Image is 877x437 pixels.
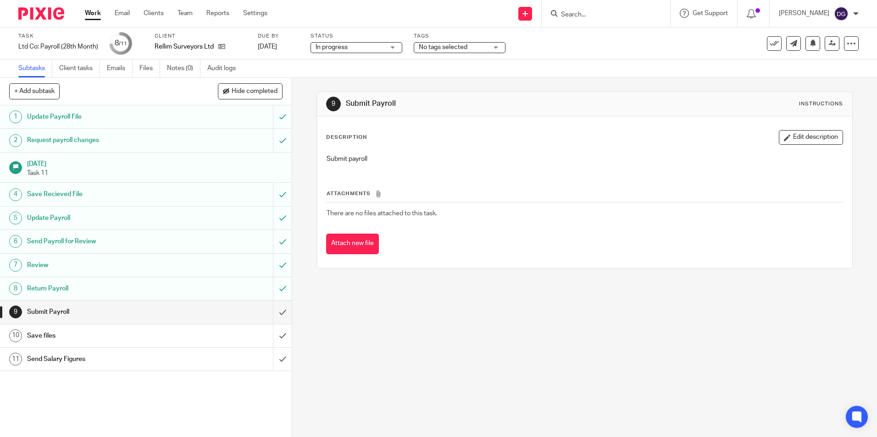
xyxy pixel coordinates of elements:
[799,100,843,108] div: Instructions
[243,9,267,18] a: Settings
[9,134,22,147] div: 2
[779,9,829,18] p: [PERSON_NAME]
[326,97,341,111] div: 9
[834,6,849,21] img: svg%3E
[414,33,505,40] label: Tags
[419,44,467,50] span: No tags selected
[9,110,22,123] div: 1
[9,212,22,224] div: 5
[59,60,100,77] a: Client tasks
[560,11,643,19] input: Search
[144,9,164,18] a: Clients
[327,210,437,217] span: There are no files attached to this task.
[27,187,185,201] h1: Save Recieved File
[167,60,200,77] a: Notes (0)
[27,110,185,124] h1: Update Payroll File
[18,42,98,51] div: Ltd Co: Payroll (28th Month)
[693,10,728,16] span: Get Support
[206,9,229,18] a: Reports
[27,258,185,272] h1: Review
[27,235,185,248] h1: Send Payroll for Review
[18,33,98,40] label: Task
[27,352,185,366] h1: Send Salary Figures
[258,33,299,40] label: Due by
[178,9,193,18] a: Team
[27,169,283,178] p: Task 11
[9,353,22,366] div: 11
[9,329,22,342] div: 10
[27,157,283,169] h1: [DATE]
[327,154,842,164] p: Submit payroll
[85,9,101,18] a: Work
[9,188,22,201] div: 4
[232,88,278,95] span: Hide completed
[27,282,185,295] h1: Return Payroll
[9,83,60,99] button: + Add subtask
[326,134,367,141] p: Description
[9,306,22,318] div: 9
[27,211,185,225] h1: Update Payroll
[115,38,127,49] div: 8
[27,329,185,343] h1: Save files
[155,33,246,40] label: Client
[27,305,185,319] h1: Submit Payroll
[311,33,402,40] label: Status
[139,60,160,77] a: Files
[346,99,604,109] h1: Submit Payroll
[207,60,243,77] a: Audit logs
[18,60,52,77] a: Subtasks
[107,60,133,77] a: Emails
[119,41,127,46] small: /11
[155,42,214,51] p: Rellim Surveyors Ltd
[27,133,185,147] h1: Request payroll changes
[258,44,277,50] span: [DATE]
[779,130,843,145] button: Edit description
[18,7,64,20] img: Pixie
[316,44,348,50] span: In progress
[115,9,130,18] a: Email
[9,235,22,248] div: 6
[327,191,371,196] span: Attachments
[9,282,22,295] div: 8
[218,83,283,99] button: Hide completed
[9,259,22,272] div: 7
[326,234,379,254] button: Attach new file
